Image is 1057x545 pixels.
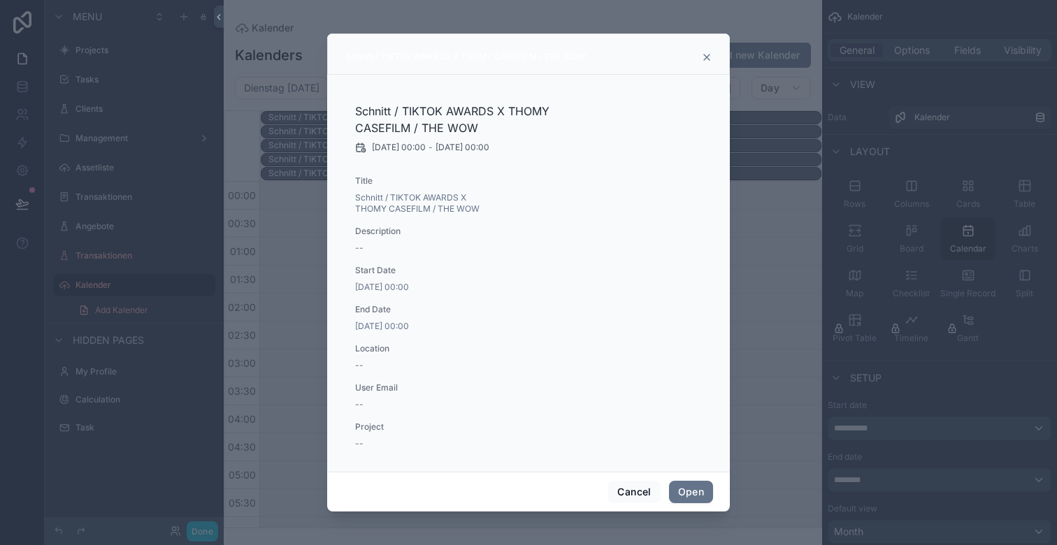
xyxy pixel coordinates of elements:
[355,360,364,371] span: --
[355,343,556,354] span: Location
[346,50,586,63] div: Schnitt / TIKTOK AWARDS X THOMY CASEFILM / THE WOW
[608,481,660,503] button: Cancel
[669,481,713,503] button: Open
[355,438,364,449] span: --
[355,382,556,393] span: User Email
[436,142,489,153] span: [DATE] 00:00
[355,265,556,276] span: Start Date
[346,51,586,62] div: Schnitt / TIKTOK AWARDS X THOMY CASEFILM / THE WOW
[355,103,556,136] h2: Schnitt / TIKTOK AWARDS X THOMY CASEFILM / THE WOW
[355,282,556,293] span: [DATE] 00:00
[355,226,556,237] span: Description
[355,242,364,254] span: --
[355,321,556,332] span: [DATE] 00:00
[355,192,556,215] span: Schnitt / TIKTOK AWARDS X THOMY CASEFILM / THE WOW
[355,175,556,187] span: Title
[355,304,556,315] span: End Date
[429,142,433,153] span: -
[355,399,364,410] span: --
[355,421,556,433] span: Project
[372,142,426,153] span: [DATE] 00:00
